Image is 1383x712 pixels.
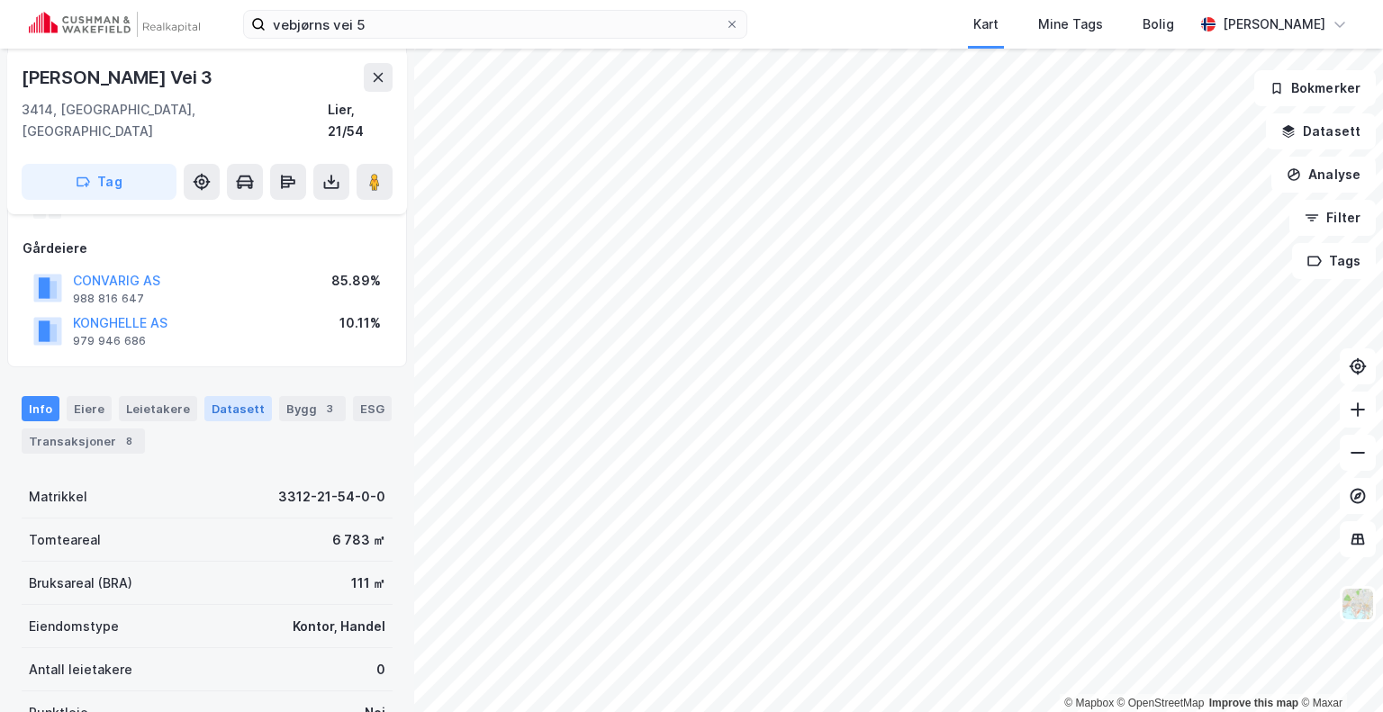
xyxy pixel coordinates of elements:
div: Leietakere [119,396,197,421]
div: Mine Tags [1038,14,1103,35]
div: Matrikkel [29,486,87,508]
div: 10.11% [339,312,381,334]
div: 988 816 647 [73,292,144,306]
div: [PERSON_NAME] Vei 3 [22,63,216,92]
button: Tags [1292,243,1376,279]
a: Improve this map [1209,697,1298,709]
div: Bolig [1143,14,1174,35]
div: Tomteareal [29,529,101,551]
input: Søk på adresse, matrikkel, gårdeiere, leietakere eller personer [266,11,725,38]
button: Bokmerker [1254,70,1376,106]
img: Z [1341,587,1375,621]
div: Eiendomstype [29,616,119,637]
button: Filter [1289,200,1376,236]
div: Kart [973,14,999,35]
div: 85.89% [331,270,381,292]
div: 8 [120,432,138,450]
button: Datasett [1266,113,1376,149]
div: Info [22,396,59,421]
div: 3 [321,400,339,418]
div: 111 ㎡ [351,572,385,594]
div: 6 783 ㎡ [332,529,385,551]
div: Transaksjoner [22,428,145,454]
div: 3312-21-54-0-0 [278,486,385,508]
button: Tag [22,164,176,200]
iframe: Chat Widget [1293,626,1383,712]
a: Mapbox [1064,697,1114,709]
div: Kontor, Handel [293,616,385,637]
div: Eiere [67,396,112,421]
div: 979 946 686 [73,334,146,348]
button: Analyse [1271,157,1376,193]
div: Gårdeiere [23,238,392,259]
a: OpenStreetMap [1117,697,1205,709]
div: [PERSON_NAME] [1223,14,1325,35]
div: Bruksareal (BRA) [29,572,132,594]
div: Datasett [204,396,272,421]
div: 3414, [GEOGRAPHIC_DATA], [GEOGRAPHIC_DATA] [22,99,328,142]
div: ESG [353,396,392,421]
div: 0 [376,659,385,680]
div: Antall leietakere [29,659,132,680]
div: Lier, 21/54 [328,99,393,142]
img: cushman-wakefield-realkapital-logo.202ea83816669bd177139c58696a8fa1.svg [29,12,200,37]
div: Bygg [279,396,346,421]
div: Kontrollprogram for chat [1293,626,1383,712]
